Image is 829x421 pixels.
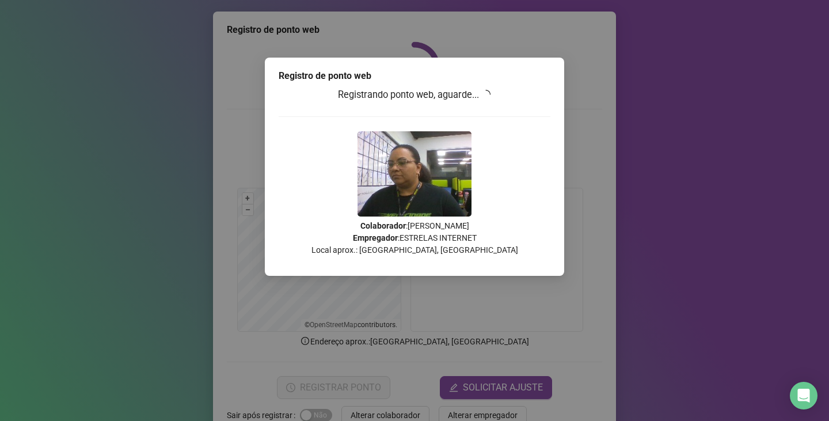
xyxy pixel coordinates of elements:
[360,221,406,230] strong: Colaborador
[279,69,550,83] div: Registro de ponto web
[790,382,817,409] div: Open Intercom Messenger
[279,88,550,103] h3: Registrando ponto web, aguarde...
[480,88,493,101] span: loading
[279,220,550,256] p: : [PERSON_NAME] : ESTRELAS INTERNET Local aprox.: [GEOGRAPHIC_DATA], [GEOGRAPHIC_DATA]
[353,233,398,242] strong: Empregador
[358,131,471,217] img: 9k=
